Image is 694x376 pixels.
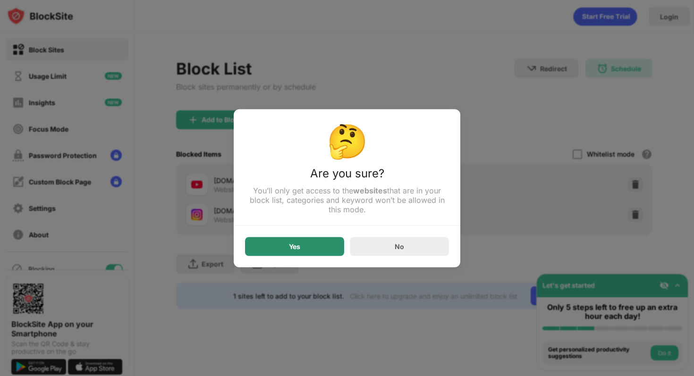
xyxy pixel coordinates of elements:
strong: websites [353,185,387,195]
div: No [395,242,404,251]
div: Yes [289,242,300,250]
div: You’ll only get access to the that are in your block list, categories and keyword won’t be allowe... [245,185,449,214]
div: 🤔 [245,120,449,160]
div: Are you sure? [245,166,449,185]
